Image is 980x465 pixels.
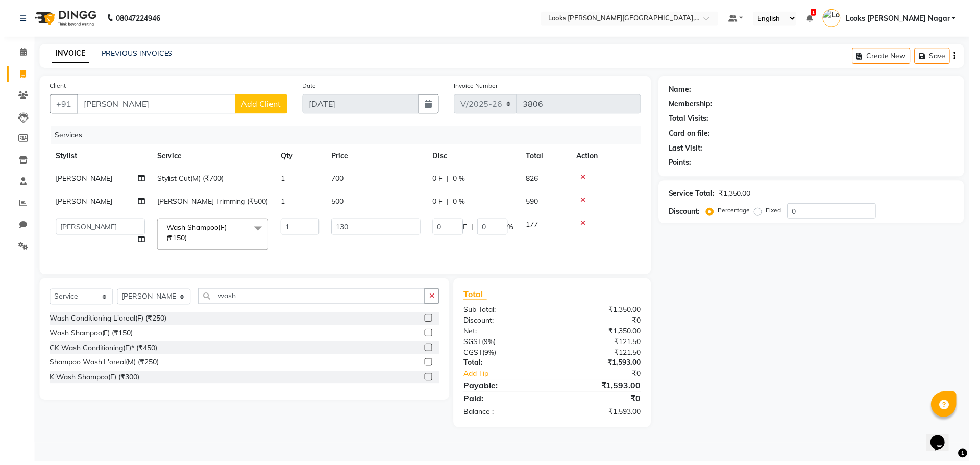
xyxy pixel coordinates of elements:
th: Total [520,145,571,168]
div: ₹1,593.00 [552,360,649,371]
div: Shampoo Wash L'oreal(M) (₹250) [46,360,156,371]
span: 1 [813,9,818,16]
span: Stylist Cut(M) (₹700) [154,175,221,184]
span: 0 % [452,198,464,208]
span: 1 [279,198,283,207]
div: Points: [670,159,693,169]
span: | [446,175,448,185]
a: PREVIOUS INVOICES [98,49,170,58]
div: Wash Conditioning L'oreal(F) (₹250) [46,315,163,326]
span: 500 [330,198,342,207]
th: Price [324,145,426,168]
button: Create New [854,48,913,64]
label: Invoice Number [453,82,498,91]
iframe: chat widget [929,424,962,455]
span: | [446,198,448,208]
span: % [507,224,513,234]
div: Paid: [455,395,552,407]
div: Sub Total: [455,307,552,317]
div: Last Visit: [670,144,704,155]
a: x [184,235,189,244]
div: Service Total: [670,190,716,201]
div: Balance : [455,409,552,420]
span: 9% [483,340,493,348]
span: 826 [526,175,538,184]
button: Save [917,48,953,64]
th: Stylist [46,145,148,168]
a: INVOICE [48,45,86,63]
div: Name: [670,85,693,95]
div: Discount: [670,208,701,218]
span: Looks [PERSON_NAME] Nagar [848,13,953,24]
span: 0 % [452,175,464,185]
button: Add Client [233,95,285,114]
div: ₹0 [569,371,649,382]
div: K Wash Shampoo(F) (₹300) [46,375,136,385]
div: ₹1,350.00 [552,328,649,339]
span: Add Client [239,100,279,110]
div: Card on file: [670,129,712,140]
div: ( ) [455,350,552,360]
div: ₹0 [552,317,649,328]
span: 9% [484,351,494,359]
div: ₹121.50 [552,339,649,350]
span: SGST [463,339,481,349]
span: 1 [279,175,283,184]
button: +91 [46,95,75,114]
a: Add Tip [455,371,568,382]
div: ( ) [455,339,552,350]
div: Net: [455,328,552,339]
div: Wash Shampoo(F) (₹150) [46,330,130,341]
div: ₹1,350.00 [552,307,649,317]
div: ₹1,593.00 [552,382,649,395]
div: Total Visits: [670,114,710,125]
span: 177 [526,221,538,230]
th: Disc [426,145,520,168]
span: [PERSON_NAME] [52,198,109,207]
div: GK Wash Conditioning(F)* (₹450) [46,345,154,356]
span: F [462,224,467,234]
div: ₹0 [552,395,649,407]
span: | [471,224,473,234]
span: 700 [330,175,342,184]
b: 08047224946 [112,4,157,33]
div: Payable: [455,382,552,395]
label: Percentage [719,207,752,216]
div: Membership: [670,100,714,110]
div: ₹1,593.00 [552,409,649,420]
input: Search or Scan [195,290,424,306]
label: Date [301,82,314,91]
div: ₹121.50 [552,350,649,360]
span: [PERSON_NAME] [52,175,109,184]
img: Looks Kamla Nagar [825,9,843,27]
img: logo [26,4,96,33]
span: 0 F [432,198,442,208]
div: Total: [455,360,552,371]
span: Total [463,291,486,302]
span: CGST [463,350,482,359]
input: Search by Name/Mobile/Email/Code [73,95,233,114]
th: Qty [273,145,324,168]
th: Service [148,145,273,168]
span: [PERSON_NAME] Trimming (₹500) [154,198,266,207]
span: Wash Shampoo(F) (₹150) [163,225,224,244]
span: 0 F [432,175,442,185]
div: Services [47,127,649,145]
label: Fixed [768,207,783,216]
a: 1 [808,14,815,23]
label: Client [46,82,62,91]
th: Action [571,145,642,168]
span: 590 [526,198,538,207]
div: Discount: [455,317,552,328]
div: ₹1,350.00 [720,190,752,201]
